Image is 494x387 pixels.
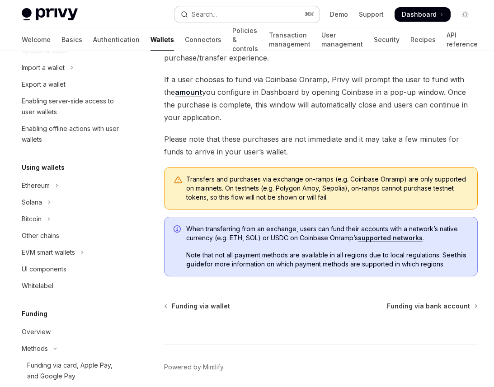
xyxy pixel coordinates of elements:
[22,214,42,224] div: Bitcoin
[27,360,125,382] div: Funding via card, Apple Pay, and Google Pay
[359,10,384,19] a: Support
[192,9,217,20] div: Search...
[14,60,130,76] button: Toggle Import a wallet section
[22,247,75,258] div: EVM smart wallets
[22,29,51,51] a: Welcome
[14,324,130,340] a: Overview
[185,29,221,51] a: Connectors
[186,175,468,202] span: Transfers and purchases via exchange on-ramps (e.g. Coinbase Onramp) are only supported on mainne...
[14,244,130,261] button: Toggle EVM smart wallets section
[22,326,51,337] div: Overview
[14,93,130,120] a: Enabling server-side access to user wallets
[186,251,468,269] span: Note that not all payment methods are available in all regions due to local regulations. See for ...
[14,228,130,244] a: Other chains
[232,29,258,51] a: Policies & controls
[14,194,130,210] button: Toggle Solana section
[22,62,65,73] div: Import a wallet
[186,251,466,268] a: this guide
[321,29,363,51] a: User management
[14,261,130,277] a: UI components
[22,123,125,145] div: Enabling offline actions with user wallets
[14,340,130,357] button: Toggle Methods section
[402,10,437,19] span: Dashboard
[14,357,130,384] a: Funding via card, Apple Pay, and Google Pay
[174,176,183,185] svg: Warning
[358,234,423,242] a: supported networks
[14,121,130,148] a: Enabling offline actions with user wallets
[22,308,47,319] h5: Funding
[22,230,59,241] div: Other chains
[22,264,66,275] div: UI components
[14,211,130,227] button: Toggle Bitcoin section
[165,302,230,311] a: Funding via wallet
[269,29,311,51] a: Transaction management
[175,88,202,97] a: amount
[447,29,478,51] a: API reference
[164,363,224,372] a: Powered by Mintlify
[22,162,65,173] h5: Using wallets
[14,177,130,194] button: Toggle Ethereum section
[387,302,470,311] span: Funding via bank account
[458,7,472,22] button: Toggle dark mode
[410,29,436,51] a: Recipes
[395,7,451,22] a: Dashboard
[374,29,400,51] a: Security
[22,96,125,117] div: Enabling server-side access to user wallets
[164,133,478,158] span: Please note that these purchases are not immediate and it may take a few minutes for funds to arr...
[174,225,183,234] svg: Info
[22,180,50,191] div: Ethereum
[14,278,130,294] a: Whitelabel
[22,8,78,21] img: light logo
[186,224,468,242] span: When transferring from an exchange, users can fund their accounts with a network’s native currenc...
[22,197,42,208] div: Solana
[22,79,66,90] div: Export a wallet
[174,6,320,23] button: Open search
[172,302,230,311] span: Funding via wallet
[305,11,314,18] span: ⌘ K
[387,302,477,311] a: Funding via bank account
[22,280,53,291] div: Whitelabel
[151,29,174,51] a: Wallets
[14,76,130,93] a: Export a wallet
[61,29,82,51] a: Basics
[93,29,140,51] a: Authentication
[330,10,348,19] a: Demo
[164,73,478,124] span: If a user chooses to fund via Coinbase Onramp, Privy will prompt the user to fund with the you co...
[22,343,48,354] div: Methods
